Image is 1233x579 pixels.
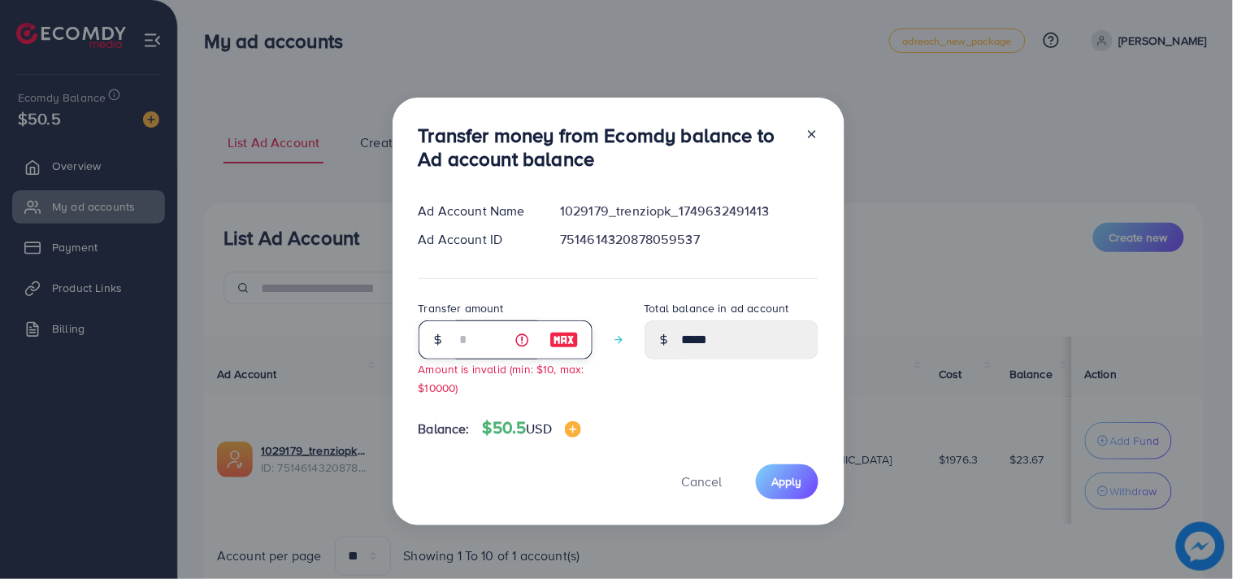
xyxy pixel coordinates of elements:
div: Ad Account ID [406,230,548,249]
h3: Transfer money from Ecomdy balance to Ad account balance [419,124,792,171]
h4: $50.5 [483,418,581,438]
span: USD [527,420,552,438]
div: 7514614320878059537 [547,230,831,249]
label: Transfer amount [419,300,504,316]
span: Cancel [682,472,723,490]
label: Total balance in ad account [645,300,789,316]
span: Apply [772,473,802,490]
img: image [549,330,579,350]
div: 1029179_trenziopk_1749632491413 [547,202,831,220]
small: Amount is invalid (min: $10, max: $10000) [419,361,584,395]
button: Apply [756,464,818,499]
img: image [565,421,581,438]
span: Balance: [419,420,470,438]
button: Cancel [662,464,743,499]
div: Ad Account Name [406,202,548,220]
